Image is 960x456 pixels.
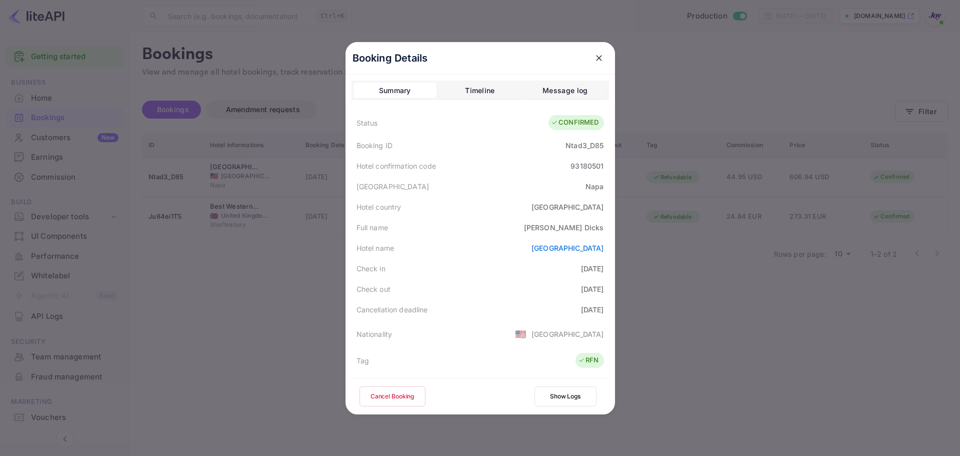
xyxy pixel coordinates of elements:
[531,329,604,339] div: [GEOGRAPHIC_DATA]
[356,329,392,339] div: Nationality
[515,325,526,343] span: United States
[359,386,425,406] button: Cancel Booking
[356,284,390,294] div: Check out
[581,263,604,274] div: [DATE]
[523,83,606,99] button: Message log
[352,51,428,66] p: Booking Details
[585,181,604,192] div: Napa
[590,49,608,67] button: close
[565,140,603,151] div: Ntad3_D85
[356,243,394,253] div: Hotel name
[581,304,604,315] div: [DATE]
[356,161,436,171] div: Hotel confirmation code
[551,118,598,128] div: CONFIRMED
[534,386,596,406] button: Show Logs
[465,85,494,97] div: Timeline
[356,118,378,128] div: Status
[438,83,521,99] button: Timeline
[524,222,604,233] div: [PERSON_NAME] Dicks
[356,222,388,233] div: Full name
[356,140,393,151] div: Booking ID
[353,83,436,99] button: Summary
[356,181,429,192] div: [GEOGRAPHIC_DATA]
[578,355,598,365] div: RFN
[581,284,604,294] div: [DATE]
[356,355,369,366] div: Tag
[356,202,401,212] div: Hotel country
[531,202,604,212] div: [GEOGRAPHIC_DATA]
[570,161,603,171] div: 93180501
[356,304,428,315] div: Cancellation deadline
[379,85,411,97] div: Summary
[356,263,385,274] div: Check in
[542,85,587,97] div: Message log
[531,244,604,252] a: [GEOGRAPHIC_DATA]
